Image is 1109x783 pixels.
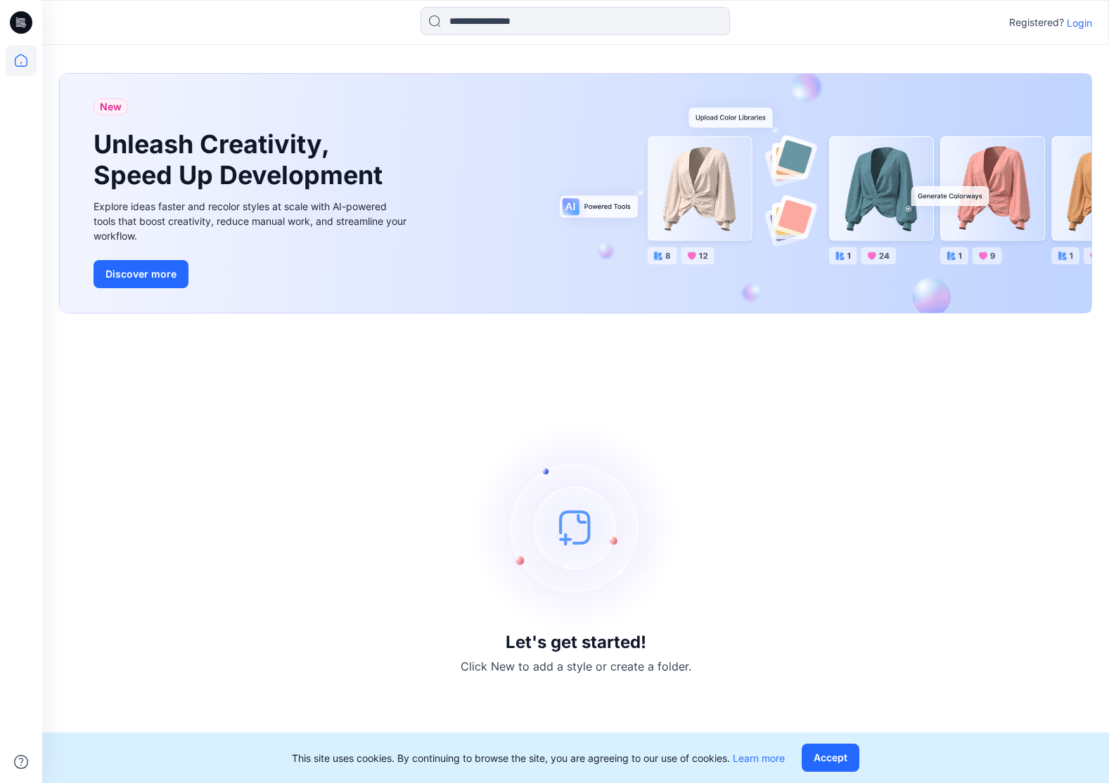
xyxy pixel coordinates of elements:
[100,98,122,115] span: New
[461,658,691,675] p: Click New to add a style or create a folder.
[470,422,681,633] img: empty-state-image.svg
[1067,15,1092,30] p: Login
[1009,14,1064,31] p: Registered?
[506,633,646,652] h3: Let's get started!
[94,199,410,243] div: Explore ideas faster and recolor styles at scale with AI-powered tools that boost creativity, red...
[94,129,389,190] h1: Unleash Creativity, Speed Up Development
[292,751,785,765] p: This site uses cookies. By continuing to browse the site, you are agreeing to our use of cookies.
[94,260,188,288] button: Discover more
[802,744,859,772] button: Accept
[94,260,410,288] a: Discover more
[733,752,785,764] a: Learn more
